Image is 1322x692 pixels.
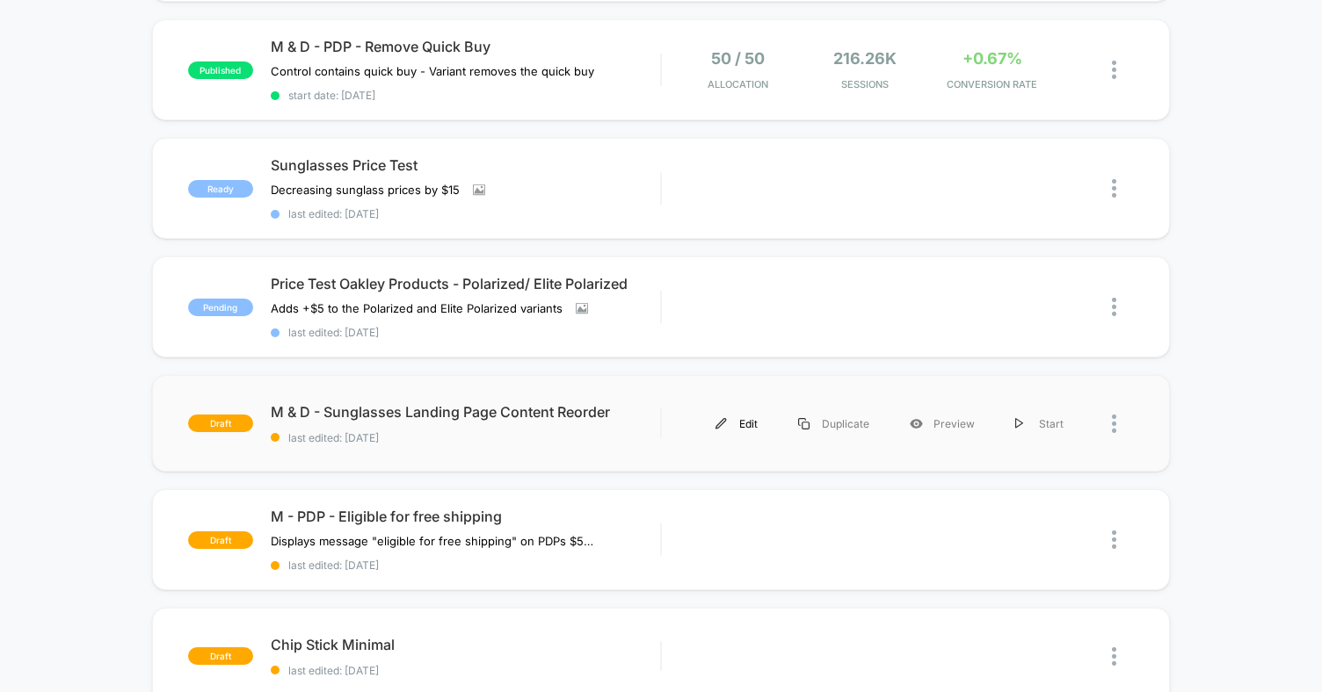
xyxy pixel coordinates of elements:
span: Price Test Oakley Products - Polarized/ Elite Polarized [271,275,660,292]
span: start date: [DATE] [271,89,660,102]
div: Edit [695,404,778,443]
img: close [1112,61,1116,79]
span: Allocation [708,78,768,90]
span: Displays message "eligible for free shipping" on PDPs $50+, [GEOGRAPHIC_DATA] only. [271,534,597,548]
span: last edited: [DATE] [271,431,660,444]
span: M - PDP - Eligible for free shipping [271,508,660,525]
span: Decreasing sunglass prices by $15 [271,183,460,197]
img: menu [798,418,810,429]
span: published [188,61,253,79]
span: Ready [188,180,253,198]
span: draft [188,414,253,432]
span: +0.67% [962,49,1022,68]
img: close [1112,647,1116,666]
span: draft [188,531,253,549]
span: Adds +$5 to the Polarized and Elite Polarized variants [271,301,563,315]
span: CONVERSION RATE [933,78,1050,90]
img: close [1112,530,1116,549]
span: Pending [188,299,253,316]
span: draft [188,647,253,665]
span: Control contains quick buy - Variant removes the quick buy [271,64,594,78]
span: Sessions [806,78,924,90]
div: Preview [890,404,995,443]
span: last edited: [DATE] [271,326,660,339]
img: close [1112,298,1116,316]
img: close [1112,179,1116,198]
div: Duplicate [778,404,890,443]
span: last edited: [DATE] [271,207,660,220]
span: Chip Stick Minimal [271,636,660,653]
span: 50 / 50 [711,49,765,68]
span: M & D - PDP - Remove Quick Buy [271,38,660,55]
span: M & D - Sunglasses Landing Page Content Reorder [271,403,660,421]
img: menu [1015,418,1024,429]
div: Start [995,404,1084,443]
span: Sunglasses Price Test [271,156,660,174]
span: 216.26k [833,49,897,68]
img: menu [715,418,727,429]
img: close [1112,414,1116,433]
span: last edited: [DATE] [271,559,660,572]
span: last edited: [DATE] [271,664,660,677]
